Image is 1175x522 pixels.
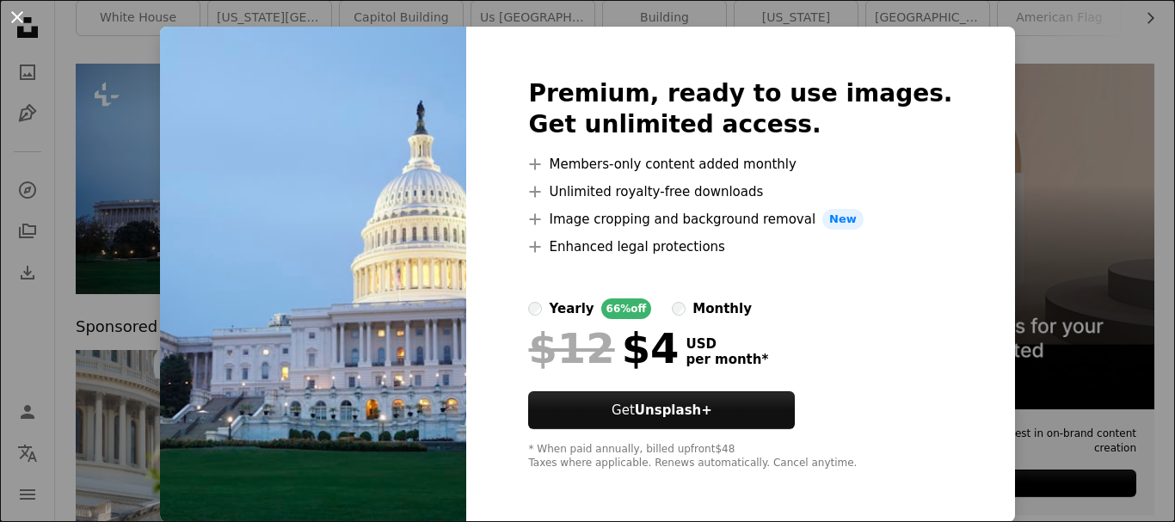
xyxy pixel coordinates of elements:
li: Members-only content added monthly [528,154,952,175]
input: monthly [672,302,686,316]
h2: Premium, ready to use images. Get unlimited access. [528,78,952,140]
div: $4 [528,326,679,371]
span: $12 [528,326,614,371]
button: GetUnsplash+ [528,391,795,429]
input: yearly66%off [528,302,542,316]
div: monthly [692,298,752,319]
strong: Unsplash+ [635,402,712,418]
li: Image cropping and background removal [528,209,952,230]
img: premium_photo-1694475191764-09f8c42f7a58 [160,27,466,522]
div: * When paid annually, billed upfront $48 Taxes where applicable. Renews automatically. Cancel any... [528,443,952,470]
span: per month * [686,352,768,367]
span: New [822,209,864,230]
div: 66% off [601,298,652,319]
span: USD [686,336,768,352]
li: Unlimited royalty-free downloads [528,181,952,202]
div: yearly [549,298,594,319]
li: Enhanced legal protections [528,236,952,257]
